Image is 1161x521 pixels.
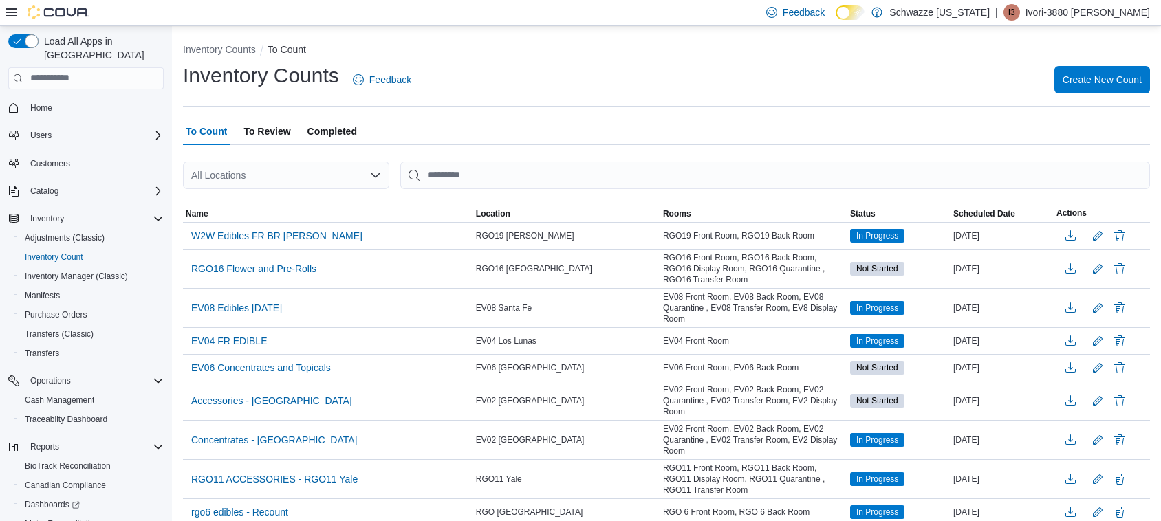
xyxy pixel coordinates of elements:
[473,206,660,222] button: Location
[25,439,164,455] span: Reports
[191,472,358,486] span: RGO11 ACCESSORIES - RGO11 Yale
[951,300,1054,316] div: [DATE]
[856,506,898,518] span: In Progress
[476,335,536,346] span: EV04 Los Lunas
[951,228,1054,244] div: [DATE]
[660,421,847,459] div: EV02 Front Room, EV02 Back Room, EV02 Quarantine , EV02 Transfer Room, EV2 Display Room
[25,210,164,227] span: Inventory
[14,305,169,324] button: Purchase Orders
[191,229,362,243] span: W2W Edibles FR BR [PERSON_NAME]
[476,302,532,313] span: EV08 Santa Fe
[19,477,111,494] a: Canadian Compliance
[1111,504,1128,520] button: Delete
[19,287,65,304] a: Manifests
[1089,258,1106,279] button: Edit count details
[476,507,583,518] span: RGO [GEOGRAPHIC_DATA]
[660,250,847,288] div: RGO16 Front Room, RGO16 Back Room, RGO16 Display Room, RGO16 Quarantine , RGO16 Transfer Room
[25,232,105,243] span: Adjustments (Classic)
[307,118,357,145] span: Completed
[191,394,352,408] span: Accessories - [GEOGRAPHIC_DATA]
[25,480,106,491] span: Canadian Compliance
[25,499,80,510] span: Dashboards
[14,495,169,514] a: Dashboards
[850,394,904,408] span: Not Started
[476,208,510,219] span: Location
[30,375,71,386] span: Operations
[951,504,1054,520] div: [DATE]
[19,496,85,513] a: Dashboards
[856,395,898,407] span: Not Started
[847,206,951,222] button: Status
[186,225,368,246] button: W2W Edibles FR BR [PERSON_NAME]
[850,505,904,519] span: In Progress
[1111,228,1128,244] button: Delete
[476,434,585,445] span: EV02 [GEOGRAPHIC_DATA]
[30,441,59,452] span: Reports
[25,127,57,144] button: Users
[25,348,59,359] span: Transfers
[30,130,52,141] span: Users
[369,73,411,87] span: Feedback
[14,228,169,247] button: Adjustments (Classic)
[951,260,1054,277] div: [DATE]
[191,505,288,519] span: rgo6 edibles - Recount
[19,345,164,362] span: Transfers
[850,433,904,447] span: In Progress
[25,290,60,301] span: Manifests
[1089,298,1106,318] button: Edit count details
[951,359,1054,376] div: [DATE]
[953,208,1015,219] span: Scheduled Date
[1056,208,1087,219] span: Actions
[243,118,290,145] span: To Review
[951,392,1054,409] div: [DATE]
[850,208,876,219] span: Status
[25,127,164,144] span: Users
[25,210,69,227] button: Inventory
[856,362,898,374] span: Not Started
[14,390,169,410] button: Cash Management
[951,206,1054,222] button: Scheduled Date
[25,461,111,472] span: BioTrack Reconciliation
[856,473,898,485] span: In Progress
[25,395,94,406] span: Cash Management
[25,271,128,282] span: Inventory Manager (Classic)
[183,206,473,222] button: Name
[476,230,574,241] span: RGO19 [PERSON_NAME]
[951,471,1054,487] div: [DATE]
[19,249,164,265] span: Inventory Count
[1008,4,1015,21] span: I3
[3,153,169,173] button: Customers
[19,268,164,285] span: Inventory Manager (Classic)
[186,258,322,279] button: RGO16 Flower and Pre-Rolls
[660,381,847,420] div: EV02 Front Room, EV02 Back Room, EV02 Quarantine , EV02 Transfer Room, EV2 Display Room
[25,155,76,172] a: Customers
[186,357,336,378] button: EV06 Concentrates and Topicals
[14,324,169,344] button: Transfers (Classic)
[19,458,164,474] span: BioTrack Reconciliation
[850,262,904,276] span: Not Started
[28,5,89,19] img: Cova
[30,186,58,197] span: Catalog
[25,439,65,455] button: Reports
[19,230,164,246] span: Adjustments (Classic)
[183,62,339,89] h1: Inventory Counts
[476,362,585,373] span: EV06 [GEOGRAPHIC_DATA]
[19,392,100,408] a: Cash Management
[1089,390,1106,411] button: Edit count details
[14,344,169,363] button: Transfers
[19,307,164,323] span: Purchase Orders
[951,333,1054,349] div: [DATE]
[25,252,83,263] span: Inventory Count
[1111,392,1128,409] button: Delete
[995,4,998,21] p: |
[3,98,169,118] button: Home
[19,496,164,513] span: Dashboards
[856,263,898,275] span: Not Started
[30,158,70,169] span: Customers
[1111,300,1128,316] button: Delete
[25,373,76,389] button: Operations
[856,434,898,446] span: In Progress
[14,410,169,429] button: Traceabilty Dashboard
[186,118,227,145] span: To Count
[660,206,847,222] button: Rooms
